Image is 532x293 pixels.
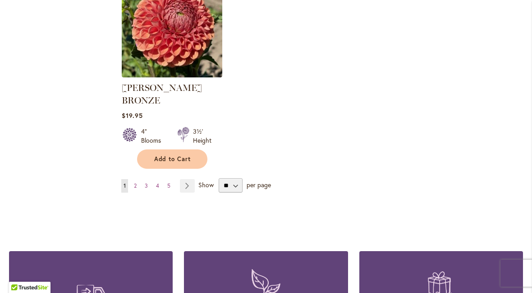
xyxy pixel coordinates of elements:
[145,182,148,189] span: 3
[134,182,137,189] span: 2
[122,111,143,120] span: $19.95
[156,182,159,189] span: 4
[141,127,166,145] div: 4" Blooms
[122,82,202,106] a: [PERSON_NAME] BRONZE
[132,179,139,193] a: 2
[142,179,150,193] a: 3
[154,179,161,193] a: 4
[122,71,222,79] a: CORNEL BRONZE
[7,261,32,286] iframe: Launch Accessibility Center
[124,182,126,189] span: 1
[167,182,170,189] span: 5
[198,180,214,189] span: Show
[137,149,207,169] button: Add to Cart
[247,180,271,189] span: per page
[193,127,211,145] div: 3½' Height
[165,179,173,193] a: 5
[154,155,191,163] span: Add to Cart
